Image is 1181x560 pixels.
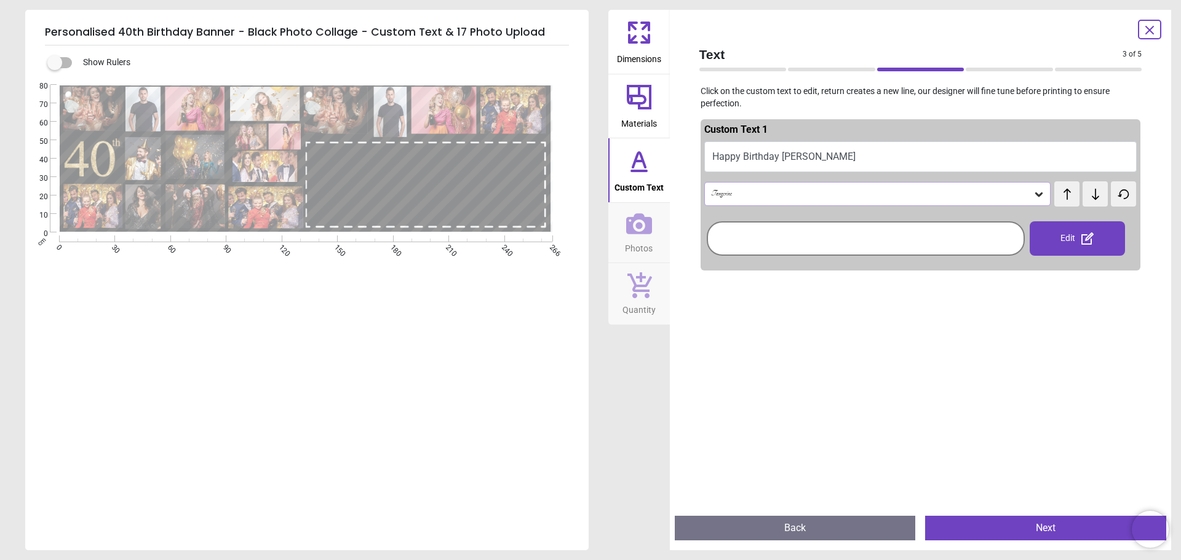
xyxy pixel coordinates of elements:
span: 60 [165,243,173,251]
span: 180 [388,243,396,251]
span: 40 [25,155,48,165]
button: Materials [608,74,670,138]
button: Back [675,516,916,540]
p: Click on the custom text to edit, return creates a new line, our designer will fine tune before p... [690,85,1152,109]
span: 0 [54,243,62,251]
span: Text [699,45,1123,63]
button: Next [925,516,1166,540]
span: 3 of 5 [1123,49,1142,60]
span: Custom Text [614,176,664,194]
span: Quantity [622,298,656,317]
h5: Personalised 40th Birthday Banner - Black Photo Collage - Custom Text & 17 Photo Upload [45,20,569,45]
iframe: Brevo live chat [1132,511,1169,548]
span: Custom Text 1 [704,124,768,135]
span: 0 [25,229,48,239]
span: Materials [621,112,657,130]
span: 80 [25,81,48,92]
span: 50 [25,136,48,147]
div: Edit [1030,221,1125,256]
button: Dimensions [608,10,670,74]
span: 240 [499,243,507,251]
span: 60 [25,118,48,128]
button: Custom Text [608,138,670,202]
span: 10 [25,210,48,221]
span: 210 [443,243,451,251]
span: 120 [276,243,284,251]
span: 70 [25,100,48,110]
span: 30 [109,243,117,251]
span: 90 [220,243,228,251]
span: Dimensions [617,47,661,66]
span: 150 [332,243,340,251]
div: Tangerine [710,189,1033,199]
button: Photos [608,203,670,263]
div: Show Rulers [55,55,589,70]
span: 20 [25,192,48,202]
span: Photos [625,237,653,255]
span: 266 [547,243,555,251]
button: Happy Birthday [PERSON_NAME] [704,141,1137,172]
button: Quantity [608,263,670,325]
span: 30 [25,173,48,184]
span: cm [36,236,47,247]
